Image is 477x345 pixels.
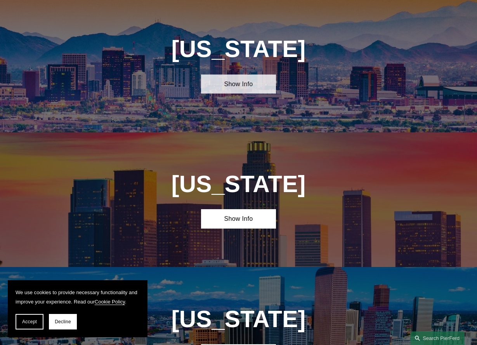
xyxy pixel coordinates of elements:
[49,314,77,329] button: Decline
[55,319,71,324] span: Decline
[16,314,43,329] button: Accept
[410,331,465,345] a: Search this site
[145,36,332,62] h1: [US_STATE]
[201,75,276,94] a: Show Info
[95,299,125,305] a: Cookie Policy
[201,209,276,229] a: Show Info
[8,280,147,337] section: Cookie banner
[145,171,332,198] h1: [US_STATE]
[22,319,37,324] span: Accept
[145,306,332,333] h1: [US_STATE]
[16,288,140,306] p: We use cookies to provide necessary functionality and improve your experience. Read our .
